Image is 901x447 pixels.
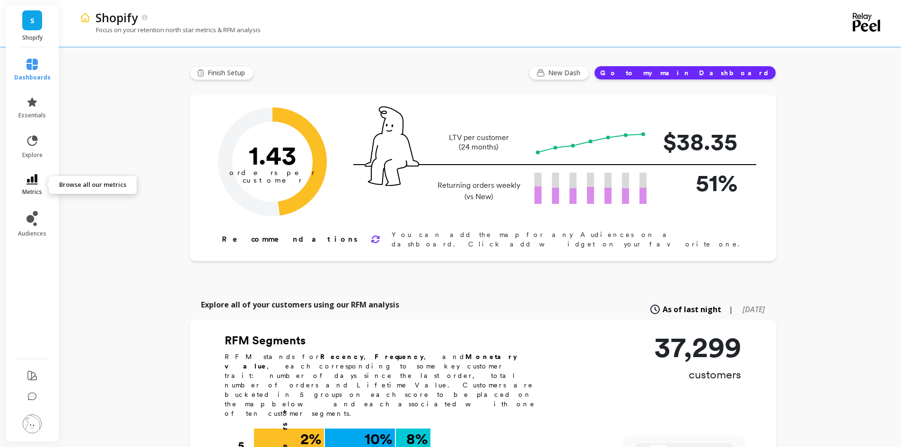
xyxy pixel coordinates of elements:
p: 37,299 [654,333,741,361]
span: As of last night [663,304,721,315]
p: LTV per customer (24 months) [435,133,523,152]
img: pal seatted on line [365,106,419,186]
span: explore [22,151,43,159]
p: $38.35 [662,124,737,159]
b: Frequency [375,353,424,360]
span: essentials [18,112,46,119]
b: Recency [320,353,364,360]
span: [DATE] [743,304,765,315]
button: New Dash [529,66,589,80]
span: dashboards [14,74,51,81]
p: Recommendations [222,234,359,245]
span: S [30,15,35,26]
p: Returning orders weekly (vs New) [435,180,523,202]
img: profile picture [23,414,42,433]
span: | [729,304,733,315]
span: audiences [18,230,46,237]
p: 2 % [300,431,321,447]
p: Focus on your retention north star metrics & RFM analysis [79,26,261,34]
p: Shopify [15,34,50,42]
p: Explore all of your customers using our RFM analysis [201,299,399,310]
p: customers [654,367,741,382]
span: Finish Setup [208,68,248,78]
img: header icon [79,12,91,23]
tspan: customer [242,176,302,184]
p: 51% [662,165,737,201]
span: metrics [22,188,42,196]
p: You can add the map for any Audiences on a dashboard. Click add widget on your favorite one. [392,230,746,249]
tspan: orders per [229,168,315,177]
h2: RFM Segments [225,333,546,348]
p: 10 % [365,431,392,447]
text: 1.43 [248,140,296,171]
span: New Dash [548,68,583,78]
p: RFM stands for , , and , each corresponding to some key customer trait: number of days since the ... [225,352,546,418]
p: Shopify [96,9,138,26]
button: Finish Setup [190,66,254,80]
button: Go to my main Dashboard [594,66,776,80]
p: 8 % [406,431,428,447]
